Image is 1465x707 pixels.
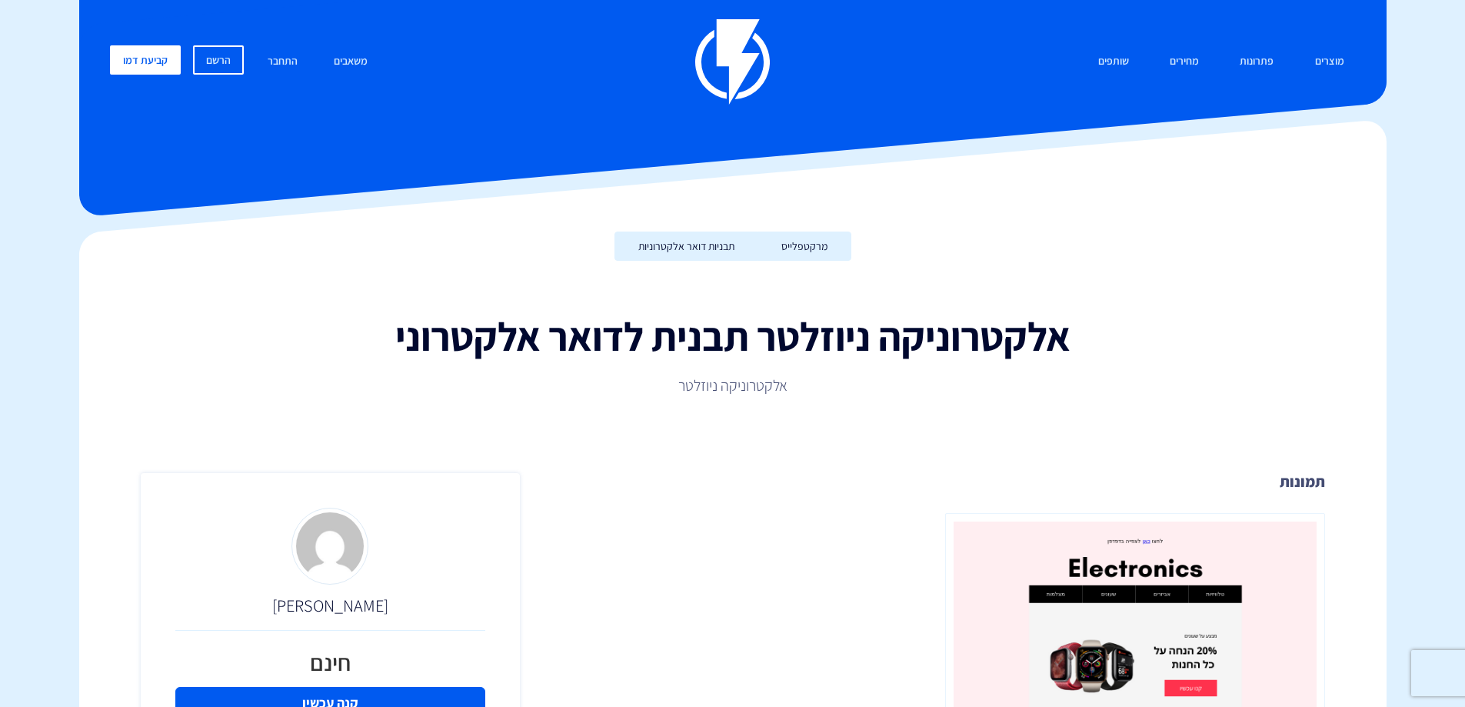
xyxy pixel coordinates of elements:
div: חינם [175,646,485,679]
h3: [PERSON_NAME] [175,596,485,615]
a: קביעת דמו [110,45,181,75]
a: מחירים [1158,45,1210,78]
h1: אלקטרוניקה ניוזלטר תבנית לדואר אלקטרוני [95,315,1371,359]
h3: תמונות [543,473,1325,490]
a: פתרונות [1228,45,1285,78]
a: מרקטפלייס [757,232,851,261]
a: תבניות דואר אלקטרוניות [614,232,758,261]
a: התחבר [256,45,309,78]
a: מוצרים [1304,45,1356,78]
a: שותפים [1087,45,1140,78]
a: משאבים [322,45,379,78]
img: d4fe36f24926ae2e6254bfc5557d6d03 [291,508,368,585]
p: אלקטרוניקה ניוזלטר [222,375,1244,396]
a: הרשם [193,45,244,75]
